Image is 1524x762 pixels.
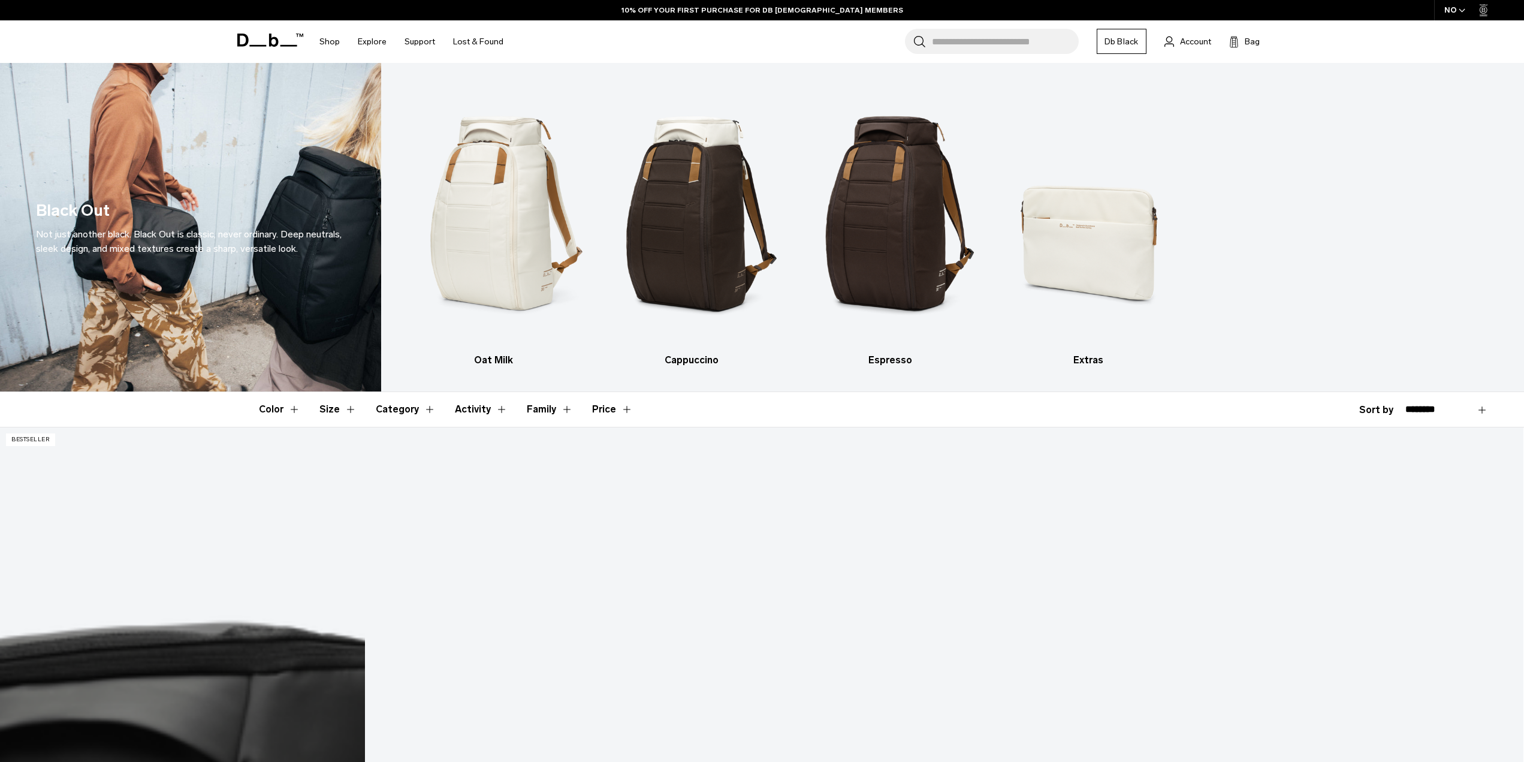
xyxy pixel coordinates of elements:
[310,20,512,63] nav: Main Navigation
[1000,81,1177,347] img: Db
[319,20,340,63] a: Shop
[6,433,55,446] p: Bestseller
[603,81,781,347] img: Db
[527,392,573,427] button: Toggle Filter
[1000,81,1177,368] a: Db Extras
[1097,29,1146,54] a: Db Black
[801,353,979,368] h3: Espresso
[376,392,436,427] button: Toggle Filter
[1245,35,1260,48] span: Bag
[801,81,979,368] a: Db Espresso
[1164,34,1211,49] a: Account
[801,81,979,347] img: Db
[621,5,903,16] a: 10% OFF YOUR FIRST PURCHASE FOR DB [DEMOGRAPHIC_DATA] MEMBERS
[592,392,633,427] button: Toggle Price
[405,81,583,347] img: Db
[358,20,387,63] a: Explore
[1000,353,1177,368] h3: Extras
[603,353,781,368] h3: Cappuccino
[319,392,357,427] button: Toggle Filter
[405,353,583,368] h3: Oat Milk
[1229,34,1260,49] button: Bag
[455,392,508,427] button: Toggle Filter
[259,392,300,427] button: Toggle Filter
[36,227,345,256] p: Not just another black. Black Out is classic, never ordinary. Deep neutrals, sleek design, and mi...
[603,81,781,368] a: Db Cappuccino
[36,198,110,223] h1: Black Out
[1180,35,1211,48] span: Account
[405,81,583,368] li: 1 / 4
[405,20,435,63] a: Support
[603,81,781,368] li: 2 / 4
[1000,81,1177,368] li: 4 / 4
[801,81,979,368] li: 3 / 4
[405,81,583,368] a: Db Oat Milk
[453,20,503,63] a: Lost & Found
